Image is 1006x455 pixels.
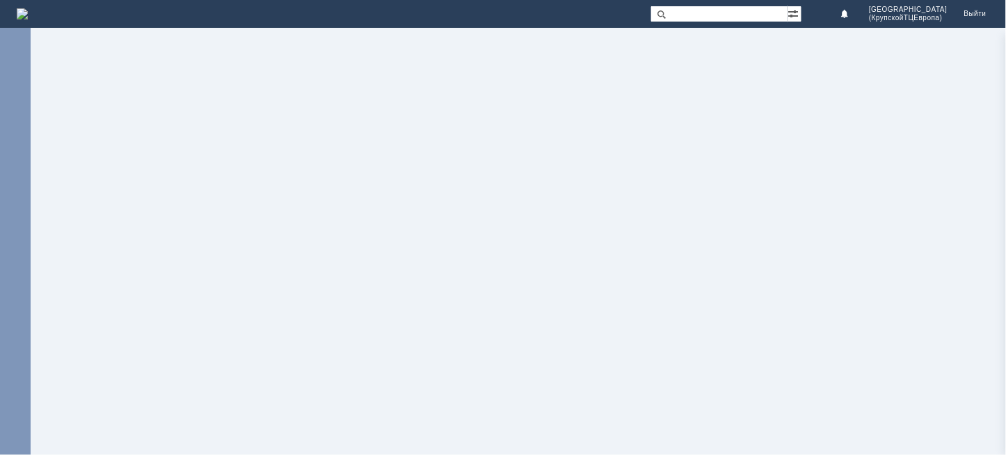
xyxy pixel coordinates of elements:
[17,8,28,19] img: logo
[788,6,801,19] span: Расширенный поиск
[869,6,948,14] span: [GEOGRAPHIC_DATA]
[914,14,943,22] span: Европа)
[904,14,914,22] span: ТЦ
[17,8,28,19] a: Перейти на домашнюю страницу
[869,14,904,22] span: (Крупской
